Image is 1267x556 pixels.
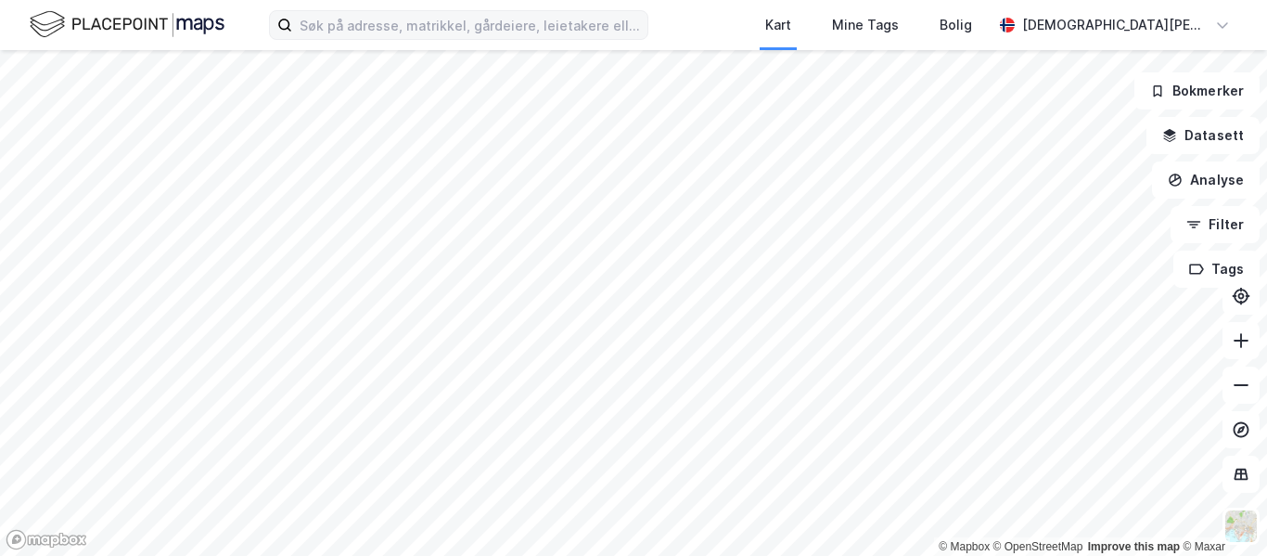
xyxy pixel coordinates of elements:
[30,8,224,41] img: logo.f888ab2527a4732fd821a326f86c7f29.svg
[6,529,87,550] a: Mapbox homepage
[1171,206,1260,243] button: Filter
[1174,467,1267,556] iframe: Chat Widget
[940,14,972,36] div: Bolig
[1022,14,1208,36] div: [DEMOGRAPHIC_DATA][PERSON_NAME]
[765,14,791,36] div: Kart
[993,540,1083,553] a: OpenStreetMap
[1146,117,1260,154] button: Datasett
[1152,162,1260,199] button: Analyse
[939,540,990,553] a: Mapbox
[1173,251,1260,288] button: Tags
[832,14,899,36] div: Mine Tags
[1134,72,1260,110] button: Bokmerker
[1174,467,1267,556] div: Kontrollprogram for chat
[292,11,647,39] input: Søk på adresse, matrikkel, gårdeiere, leietakere eller personer
[1088,540,1180,553] a: Improve this map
